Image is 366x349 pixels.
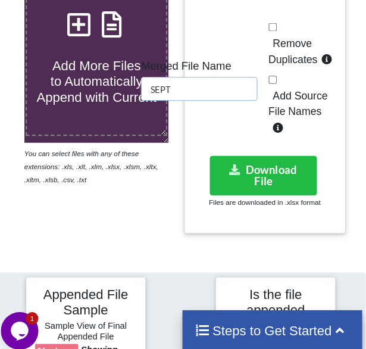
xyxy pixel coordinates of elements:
h5: Merged File Name [145,61,256,74]
b: 24 columns [47,334,84,341]
h4: Steps to Get Started [196,311,343,326]
iframe: chat widget [12,301,50,337]
span: Remove Duplicates [267,40,313,67]
small: Files are downloaded in .xlsx format [210,194,316,201]
h6: Sample View of Final Appended File [45,310,141,332]
span: Add Source File Names [267,91,323,117]
h4: Appended File Sample [45,277,141,309]
button: Download File [211,153,313,191]
input: Enter File Name [145,78,256,101]
i: You can select files with any of these extensions: .xls, .xlt, .xlm, .xlsx, .xlsm, .xltx, .xltm, ... [35,147,162,179]
span: Add More Files to Automatically Append with Current [46,60,159,104]
h4: Is the file appended correctly? [225,277,321,322]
